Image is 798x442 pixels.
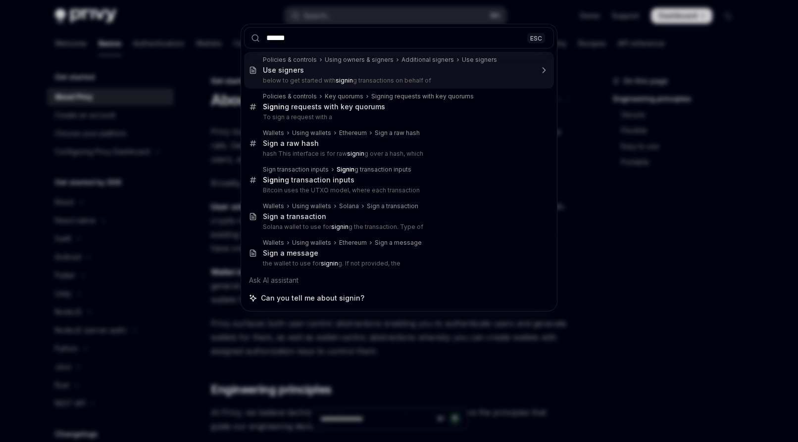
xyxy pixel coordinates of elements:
div: Ethereum [339,129,367,137]
b: signin [321,260,338,267]
div: Wallets [263,129,284,137]
div: Sign a transaction [367,202,418,210]
span: Can you tell me about signin? [261,293,364,303]
p: below to get started with g transactions on behalf of [263,77,533,85]
div: Signing requests with key quorums [371,92,474,100]
div: Sign a raw hash [263,139,319,148]
div: g requests with key quorums [263,102,385,111]
div: Additional signers [401,56,454,64]
p: hash This interface is for raw g over a hash, which [263,150,533,158]
b: Signin [337,166,354,173]
div: Solana [339,202,359,210]
div: Using wallets [292,202,331,210]
div: Use signers [263,66,304,75]
div: g transaction inputs [263,176,354,184]
div: Ask AI assistant [244,271,554,289]
b: Signin [263,102,285,111]
div: Sign a transaction [263,212,326,221]
b: signin [331,223,349,230]
div: Sign a message [375,239,422,247]
div: Sign a raw hash [375,129,420,137]
div: Sign transaction inputs [263,166,329,174]
div: Use signers [462,56,497,64]
p: Bitcoin uses the UTXO model, where each transaction [263,186,533,194]
div: Policies & controls [263,56,317,64]
div: Using wallets [292,239,331,247]
p: To sign a request with a [263,113,533,121]
div: Wallets [263,239,284,247]
div: Policies & controls [263,92,317,100]
div: Using owners & signers [325,56,394,64]
div: g transaction inputs [337,166,411,174]
div: ESC [527,33,545,43]
div: Ethereum [339,239,367,247]
p: Solana wallet to use for g the transaction. Type of [263,223,533,231]
b: signin [336,77,353,84]
div: Sign a message [263,249,318,258]
b: signin [347,150,364,157]
p: the wallet to use for g. If not provided, the [263,260,533,267]
div: Wallets [263,202,284,210]
div: Using wallets [292,129,331,137]
b: Signin [263,176,285,184]
div: Key quorums [325,92,363,100]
